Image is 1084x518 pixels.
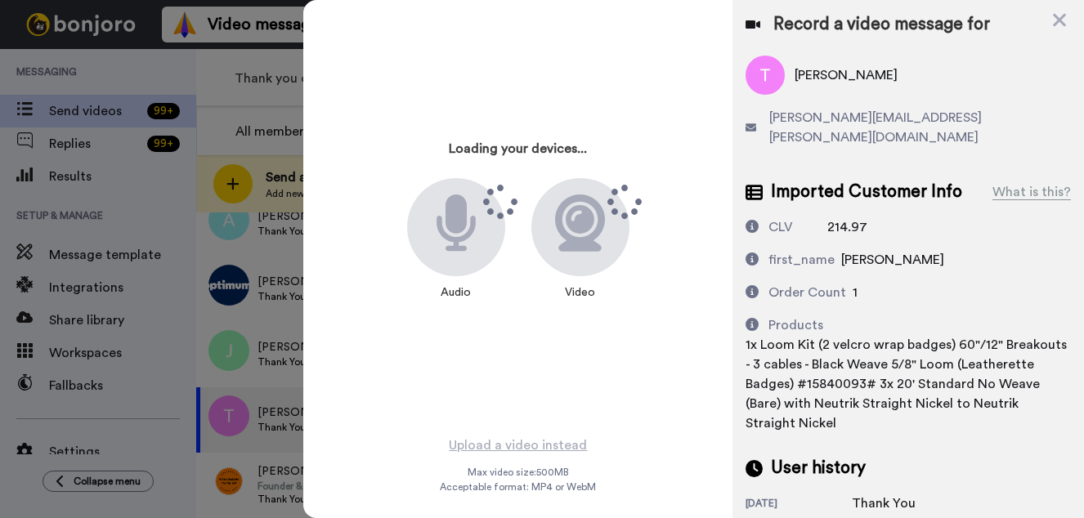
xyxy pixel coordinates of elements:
span: 1 [853,286,858,299]
button: Upload a video instead [444,435,592,456]
img: Profile image for Johann [237,26,270,59]
span: Messages [136,461,192,472]
span: Home [36,461,73,472]
button: Help [218,420,327,485]
span: [PERSON_NAME] [841,253,944,266]
div: Next Gen Message templates [34,367,274,384]
div: Send messages from your email with outbound email addresses [34,397,274,431]
button: Messages [109,420,217,485]
span: Max video size: 500 MB [468,466,569,479]
img: logo [33,29,59,56]
h3: Loading your devices... [449,142,587,157]
div: CLV [768,217,793,237]
span: [PERSON_NAME][EMAIL_ADDRESS][PERSON_NAME][DOMAIN_NAME] [769,108,1071,147]
span: 214.97 [827,221,867,234]
span: Search for help [34,329,132,346]
span: Acceptable format: MP4 or WebM [440,480,596,493]
div: Bonjoro [73,275,117,292]
div: • [DATE] [120,275,166,292]
img: Profile image for Johann [34,258,66,291]
div: Video [557,276,603,309]
div: Next Gen Message templates [24,360,303,391]
span: Help [259,461,285,472]
div: Recent message [34,234,293,251]
p: Hi [PERSON_NAME] 🐻 [33,116,294,172]
div: Send messages from your email with outbound email addresses [24,391,303,438]
div: Thank You [852,493,934,513]
div: Order Count [768,283,846,302]
span: Imported Customer Info [771,180,962,204]
div: Recent messageProfile image for JohannYou’ll get replies here and in your email: ✉️ [EMAIL_ADDRES... [16,220,311,306]
div: Close [281,26,311,56]
div: first_name [768,250,835,270]
div: Products [768,315,823,335]
div: Audio [432,276,479,309]
span: You’ll get replies here and in your email: ✉️ [EMAIL_ADDRESS][DOMAIN_NAME] The team will be back ... [73,259,714,272]
p: How can we help? [33,172,294,199]
button: Search for help [24,321,303,354]
span: 1x Loom Kit (2 velcro wrap badges) 60"/12" Breakouts - 3 cables - Black Weave 5/8" Loom (Leathere... [746,338,1067,430]
div: [DATE] [746,497,852,513]
div: What is this? [992,182,1071,202]
div: Profile image for JohannYou’ll get replies here and in your email: ✉️ [EMAIL_ADDRESS][DOMAIN_NAME... [17,244,310,305]
span: User history [771,456,866,480]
